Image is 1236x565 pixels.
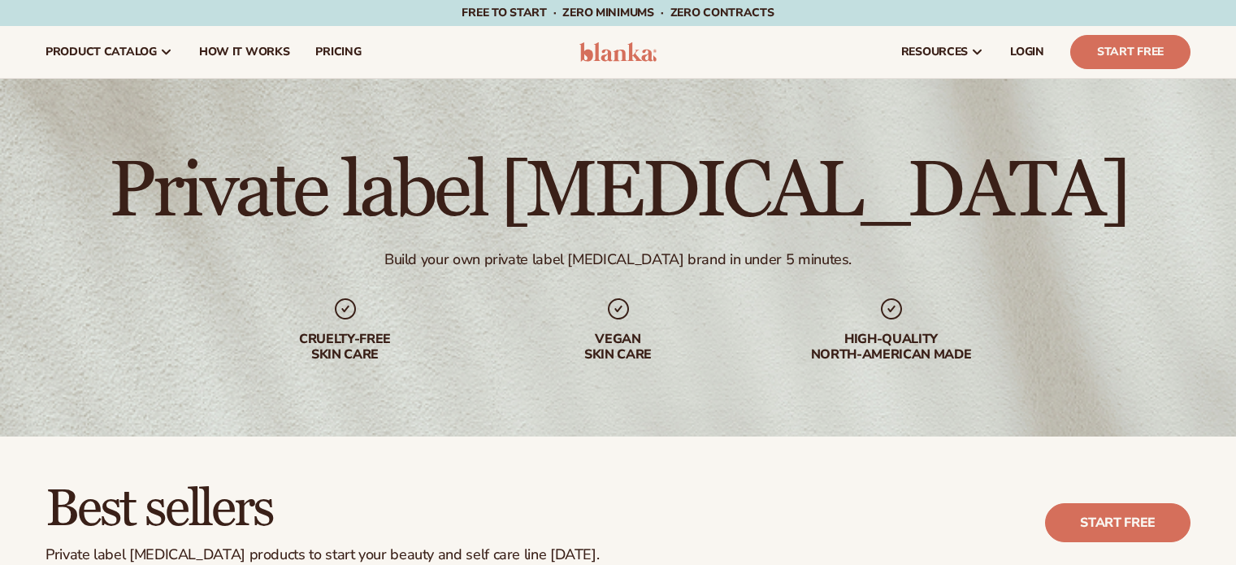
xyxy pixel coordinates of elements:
[888,26,997,78] a: resources
[241,332,449,363] div: Cruelty-free skin care
[462,5,774,20] span: Free to start · ZERO minimums · ZERO contracts
[787,332,995,363] div: High-quality North-american made
[186,26,303,78] a: How It Works
[315,46,361,59] span: pricing
[384,250,852,269] div: Build your own private label [MEDICAL_DATA] brand in under 5 minutes.
[1045,503,1190,542] a: Start free
[1010,46,1044,59] span: LOGIN
[33,26,186,78] a: product catalog
[901,46,968,59] span: resources
[109,153,1127,231] h1: Private label [MEDICAL_DATA]
[514,332,722,363] div: Vegan skin care
[997,26,1057,78] a: LOGIN
[46,546,599,564] div: Private label [MEDICAL_DATA] products to start your beauty and self care line [DATE].
[46,46,157,59] span: product catalog
[46,482,599,537] h2: Best sellers
[1070,35,1190,69] a: Start Free
[579,42,657,62] img: logo
[199,46,290,59] span: How It Works
[302,26,374,78] a: pricing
